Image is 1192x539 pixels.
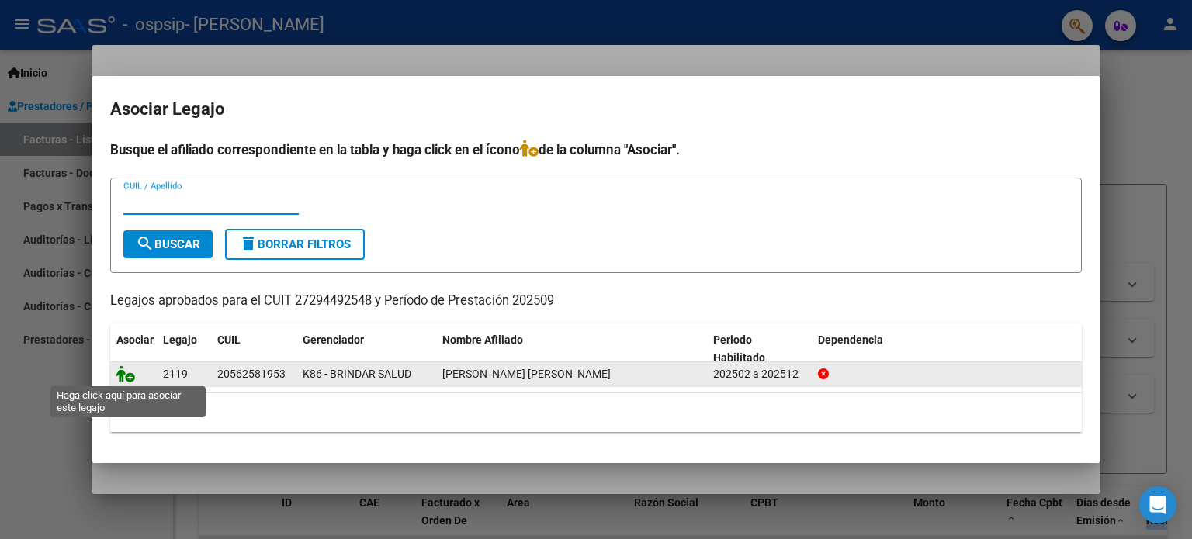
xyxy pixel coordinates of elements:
datatable-header-cell: Gerenciador [296,323,436,375]
datatable-header-cell: CUIL [211,323,296,375]
div: 20562581953 [217,365,286,383]
div: 202502 a 202512 [713,365,806,383]
span: 2119 [163,368,188,380]
span: Dependencia [818,333,883,346]
button: Buscar [123,230,213,258]
h2: Asociar Legajo [110,95,1082,124]
h4: Busque el afiliado correspondiente en la tabla y haga click en el ícono de la columna "Asociar". [110,140,1082,160]
datatable-header-cell: Legajo [157,323,211,375]
span: Legajo [163,333,197,346]
datatable-header-cell: Dependencia [812,323,1083,375]
p: Legajos aprobados para el CUIT 27294492548 y Período de Prestación 202509 [110,292,1082,311]
span: CUIL [217,333,241,346]
span: Borrar Filtros [239,237,351,251]
span: ROLON ANGEL ISRAEL VICTORIANO [442,368,611,380]
mat-icon: search [136,234,154,253]
span: Periodo Habilitado [713,333,765,364]
div: Open Intercom Messenger [1139,486,1176,523]
button: Borrar Filtros [225,229,365,260]
datatable-header-cell: Nombre Afiliado [436,323,707,375]
span: Gerenciador [303,333,364,346]
datatable-header-cell: Periodo Habilitado [707,323,812,375]
span: Asociar [116,333,154,346]
span: K86 - BRINDAR SALUD [303,368,411,380]
span: Buscar [136,237,200,251]
datatable-header-cell: Asociar [110,323,157,375]
span: Nombre Afiliado [442,333,523,346]
mat-icon: delete [239,234,258,253]
div: 1 registros [110,393,1082,432]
